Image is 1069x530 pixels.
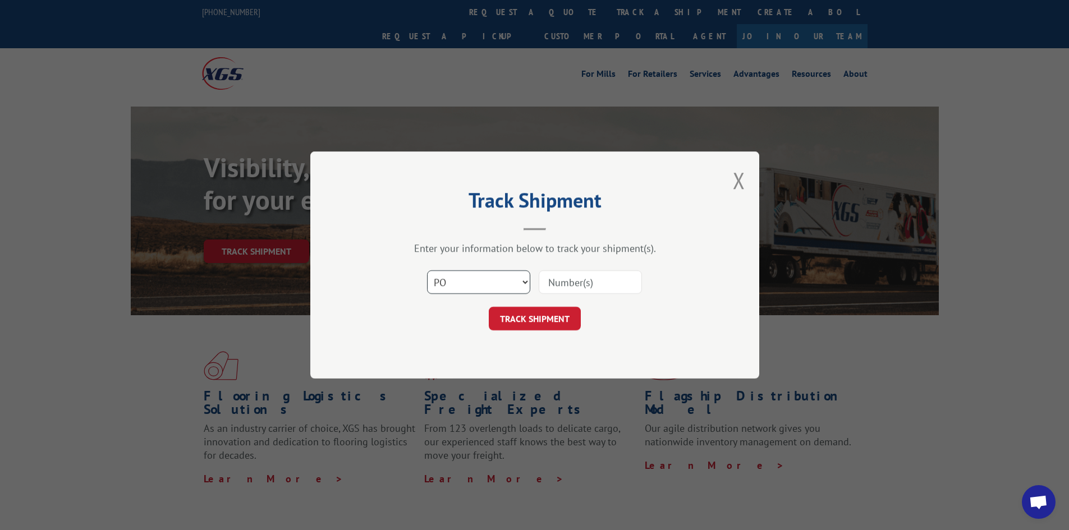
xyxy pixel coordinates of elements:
[366,242,703,255] div: Enter your information below to track your shipment(s).
[1022,485,1056,519] div: Open chat
[733,165,745,195] button: Close modal
[366,192,703,214] h2: Track Shipment
[539,270,642,294] input: Number(s)
[489,307,581,330] button: TRACK SHIPMENT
